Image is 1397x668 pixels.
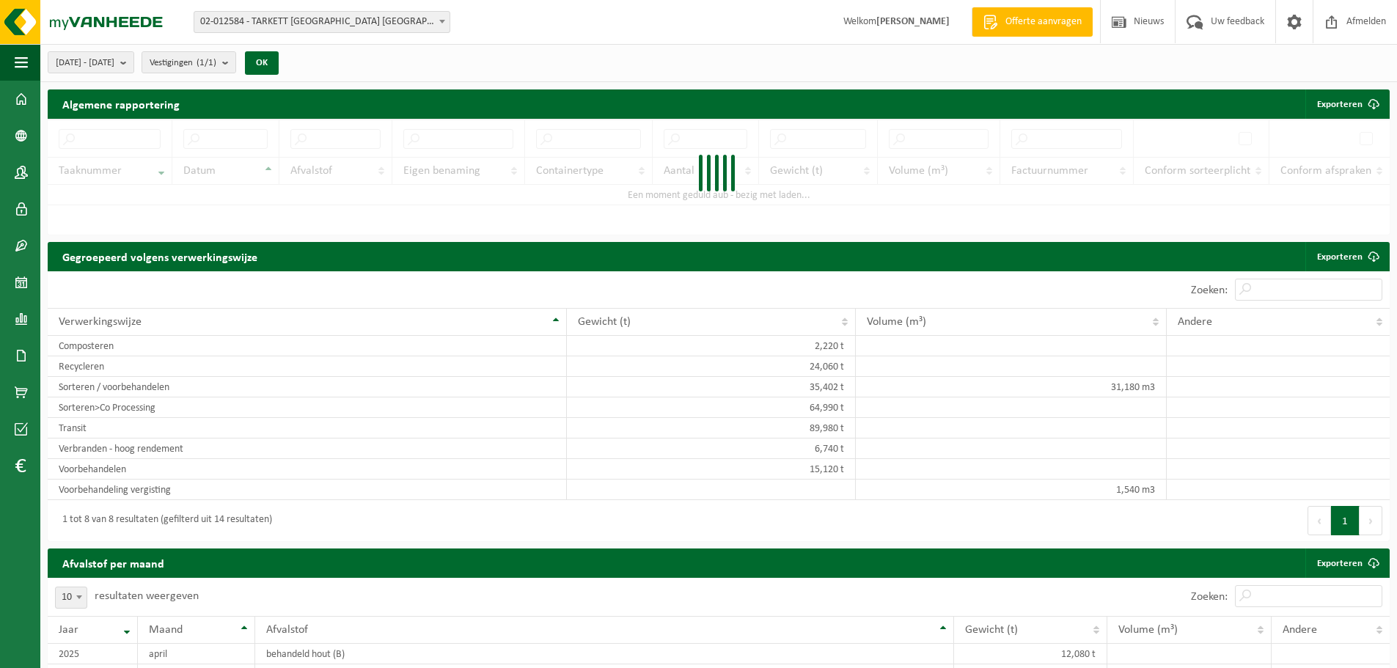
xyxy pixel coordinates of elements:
label: Zoeken: [1191,591,1228,603]
span: 02-012584 - TARKETT DENDERMONDE NV - DENDERMONDE [194,11,450,33]
span: Andere [1178,316,1212,328]
a: Exporteren [1305,242,1388,271]
label: resultaten weergeven [95,590,199,602]
button: Exporteren [1305,89,1388,119]
h2: Gegroepeerd volgens verwerkingswijze [48,242,272,271]
button: Previous [1308,506,1331,535]
button: [DATE] - [DATE] [48,51,134,73]
td: 89,980 t [567,418,855,438]
a: Offerte aanvragen [972,7,1093,37]
span: Jaar [59,624,78,636]
div: 1 tot 8 van 8 resultaten (gefilterd uit 14 resultaten) [55,507,272,534]
span: Offerte aanvragen [1002,15,1085,29]
td: Voorbehandelen [48,459,567,480]
td: 6,740 t [567,438,855,459]
td: 2,220 t [567,336,855,356]
td: 1,540 m3 [856,480,1167,500]
span: Gewicht (t) [578,316,631,328]
span: Andere [1283,624,1317,636]
td: 24,060 t [567,356,855,377]
span: 02-012584 - TARKETT DENDERMONDE NV - DENDERMONDE [194,12,450,32]
td: Recycleren [48,356,567,377]
td: Transit [48,418,567,438]
span: 10 [56,587,87,608]
td: 31,180 m3 [856,377,1167,397]
button: OK [245,51,279,75]
span: Vestigingen [150,52,216,74]
span: Gewicht (t) [965,624,1018,636]
a: Exporteren [1305,548,1388,578]
td: Verbranden - hoog rendement [48,438,567,459]
td: Voorbehandeling vergisting [48,480,567,500]
button: Vestigingen(1/1) [142,51,236,73]
count: (1/1) [197,58,216,67]
td: 35,402 t [567,377,855,397]
span: Volume (m³) [1118,624,1178,636]
span: Volume (m³) [867,316,926,328]
td: Sorteren / voorbehandelen [48,377,567,397]
span: Afvalstof [266,624,308,636]
td: 2025 [48,644,138,664]
button: Next [1360,506,1382,535]
td: behandeld hout (B) [255,644,954,664]
td: 12,080 t [954,644,1107,664]
span: [DATE] - [DATE] [56,52,114,74]
td: Composteren [48,336,567,356]
strong: [PERSON_NAME] [876,16,950,27]
td: 15,120 t [567,459,855,480]
span: Verwerkingswijze [59,316,142,328]
h2: Afvalstof per maand [48,548,179,577]
span: 10 [55,587,87,609]
td: april [138,644,255,664]
label: Zoeken: [1191,285,1228,296]
td: Sorteren>Co Processing [48,397,567,418]
td: 64,990 t [567,397,855,418]
h2: Algemene rapportering [48,89,194,119]
span: Maand [149,624,183,636]
button: 1 [1331,506,1360,535]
